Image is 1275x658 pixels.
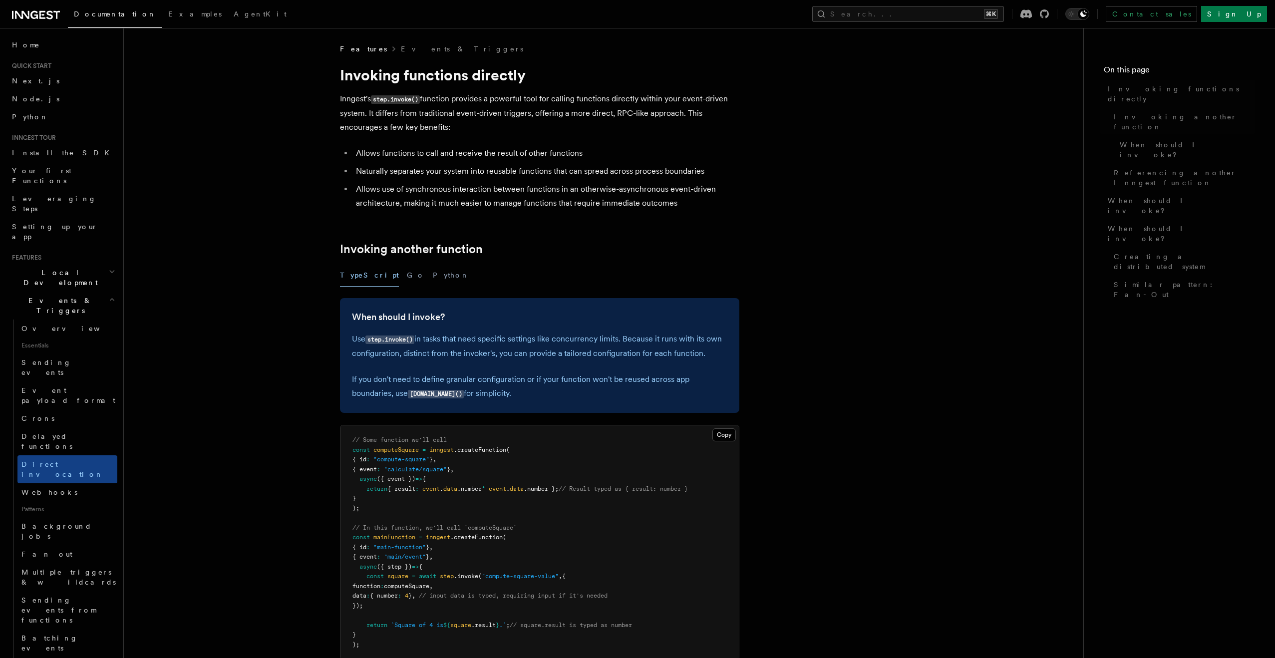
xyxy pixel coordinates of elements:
[12,113,48,121] span: Python
[366,544,370,551] span: :
[21,358,71,376] span: Sending events
[8,292,117,320] button: Events & Triggers
[419,563,422,570] span: {
[373,544,426,551] span: "main-function"
[366,592,370,599] span: :
[426,553,429,560] span: }
[366,622,387,629] span: return
[433,456,436,463] span: ,
[8,264,117,292] button: Local Development
[419,534,422,541] span: =
[21,522,92,540] span: Background jobs
[234,10,287,18] span: AgentKit
[8,108,117,126] a: Python
[387,573,408,580] span: square
[12,223,98,241] span: Setting up your app
[1104,64,1255,80] h4: On this page
[340,242,483,256] a: Invoking another function
[1201,6,1267,22] a: Sign Up
[489,485,506,492] span: event
[440,485,443,492] span: .
[352,446,370,453] span: const
[712,428,736,441] button: Copy
[478,573,482,580] span: (
[408,390,464,398] code: [DOMAIN_NAME]()
[21,488,77,496] span: Webhooks
[450,466,454,473] span: ,
[559,485,688,492] span: // Result typed as { result: number }
[1116,136,1255,164] a: When should I invoke?
[8,72,117,90] a: Next.js
[352,592,366,599] span: data
[1110,108,1255,136] a: Invoking another function
[340,264,399,287] button: TypeScript
[506,622,510,629] span: ;
[450,534,503,541] span: .createFunction
[419,573,436,580] span: await
[340,92,739,134] p: Inngest's function provides a powerful tool for calling functions directly within your event-driv...
[503,534,506,541] span: (
[17,337,117,353] span: Essentials
[391,622,443,629] span: `Square of 4 is
[1065,8,1089,20] button: Toggle dark mode
[168,10,222,18] span: Examples
[377,563,412,570] span: ({ step })
[352,332,727,360] p: Use in tasks that need specific settings like concurrency limits. Because it runs with its own co...
[17,320,117,337] a: Overview
[1114,280,1255,300] span: Similar pattern: Fan-Out
[359,563,377,570] span: async
[352,436,447,443] span: // Some function we'll call
[12,40,40,50] span: Home
[1104,220,1255,248] a: When should I invoke?
[8,144,117,162] a: Install the SDK
[352,310,445,324] a: When should I invoke?
[8,62,51,70] span: Quick start
[359,475,377,482] span: async
[510,622,632,629] span: // square.result is typed as number
[454,573,478,580] span: .invoke
[352,631,356,638] span: }
[429,544,433,551] span: ,
[17,545,117,563] a: Fan out
[496,622,499,629] span: }
[8,134,56,142] span: Inngest tour
[17,629,117,657] a: Batching events
[412,563,419,570] span: =>
[440,573,454,580] span: step
[812,6,1004,22] button: Search...⌘K
[1114,252,1255,272] span: Creating a distributed system
[352,466,377,473] span: { event
[1110,276,1255,304] a: Similar pattern: Fan-Out
[422,446,426,453] span: =
[8,162,117,190] a: Your first Functions
[482,573,559,580] span: "compute-square-value"
[17,427,117,455] a: Delayed functions
[443,622,450,629] span: ${
[12,167,71,185] span: Your first Functions
[415,485,419,492] span: :
[8,254,41,262] span: Features
[68,3,162,28] a: Documentation
[352,505,359,512] span: );
[365,335,414,344] code: step.invoke()
[12,95,59,103] span: Node.js
[21,325,124,332] span: Overview
[17,381,117,409] a: Event payload format
[21,568,116,586] span: Multiple triggers & wildcards
[1108,196,1255,216] span: When should I invoke?
[384,466,447,473] span: "calculate/square"
[415,475,422,482] span: =>
[562,573,566,580] span: {
[559,573,562,580] span: ,
[8,90,117,108] a: Node.js
[353,146,739,160] li: Allows functions to call and receive the result of other functions
[1110,164,1255,192] a: Referencing another Inngest function
[17,483,117,501] a: Webhooks
[384,553,426,560] span: "main/event"
[352,372,727,401] p: If you don't need to define granular configuration or if your function won't be reused across app...
[352,544,366,551] span: { id
[8,190,117,218] a: Leveraging Steps
[447,466,450,473] span: }
[366,573,384,580] span: const
[353,182,739,210] li: Allows use of synchronous interaction between functions in an otherwise-asynchronous event-driven...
